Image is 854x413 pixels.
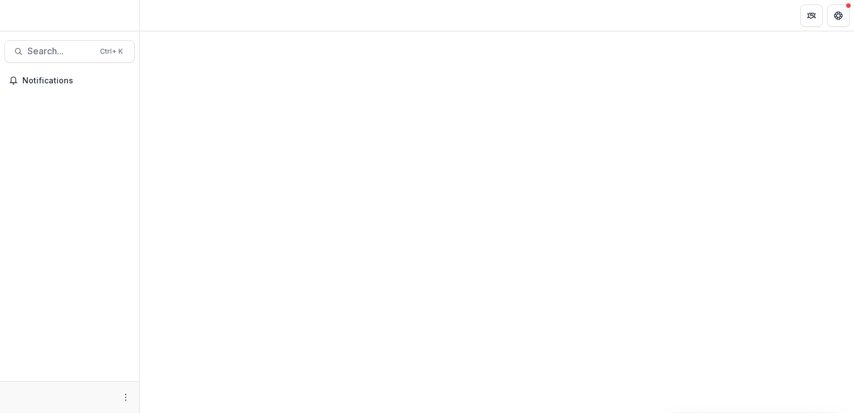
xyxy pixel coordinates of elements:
[98,45,125,58] div: Ctrl + K
[4,72,135,90] button: Notifications
[800,4,823,27] button: Partners
[27,46,93,57] span: Search...
[119,391,132,404] button: More
[22,76,130,86] span: Notifications
[4,40,135,63] button: Search...
[144,7,192,24] nav: breadcrumb
[827,4,850,27] button: Get Help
